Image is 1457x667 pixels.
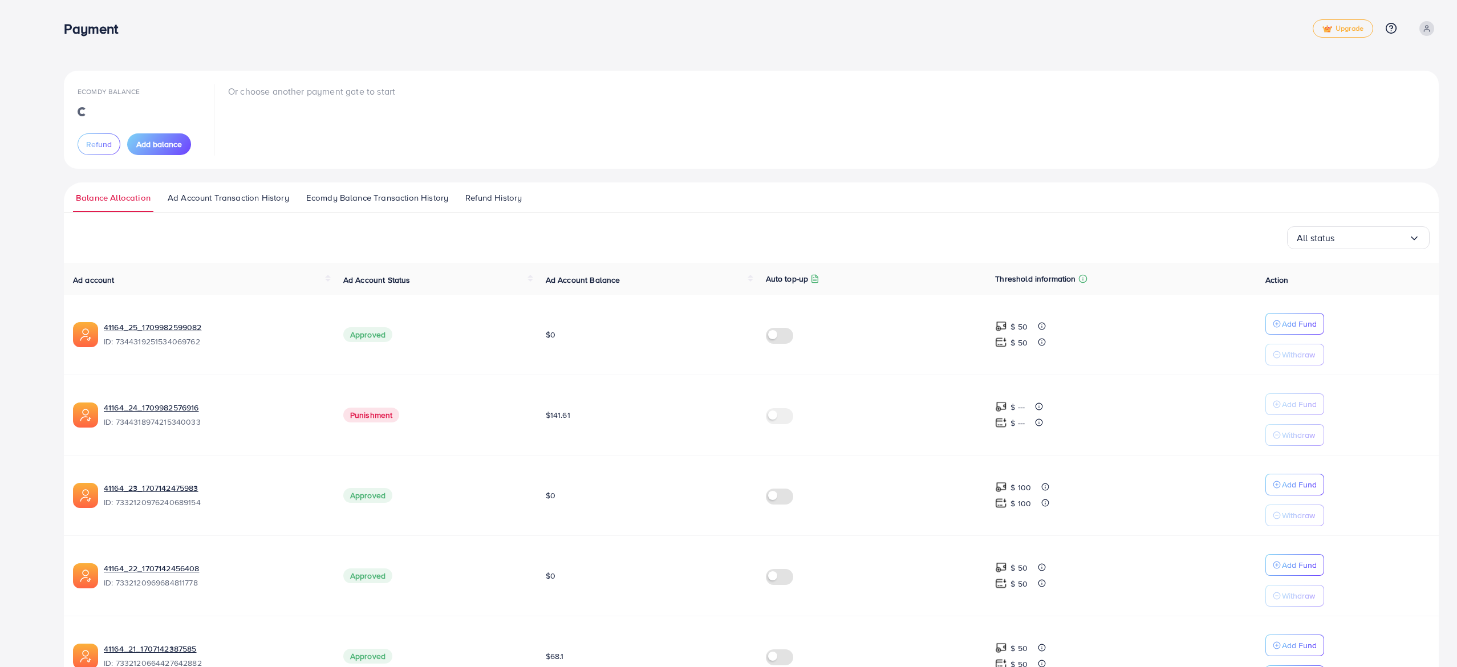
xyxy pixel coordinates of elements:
[343,408,400,422] span: Punishment
[995,577,1007,589] img: top-up amount
[1265,344,1324,365] button: Withdraw
[546,274,620,286] span: Ad Account Balance
[1010,416,1025,430] p: $ ---
[1010,320,1028,333] p: $ 50
[1010,561,1028,575] p: $ 50
[1313,19,1373,38] a: tickUpgrade
[1335,229,1409,247] input: Search for option
[343,488,392,503] span: Approved
[1282,589,1315,603] p: Withdraw
[1265,505,1324,526] button: Withdraw
[1282,317,1317,331] p: Add Fund
[995,336,1007,348] img: top-up amount
[1297,229,1335,247] span: All status
[104,577,325,588] span: ID: 7332120969684811778
[1282,397,1317,411] p: Add Fund
[995,481,1007,493] img: top-up amount
[546,570,555,581] span: $0
[343,568,392,583] span: Approved
[1282,558,1317,572] p: Add Fund
[104,563,325,574] a: 41164_22_1707142456408
[995,401,1007,413] img: top-up amount
[168,192,289,204] span: Ad Account Transaction History
[1010,641,1028,655] p: $ 50
[995,417,1007,429] img: top-up amount
[1010,481,1031,494] p: $ 100
[1265,474,1324,495] button: Add Fund
[306,192,448,204] span: Ecomdy Balance Transaction History
[73,402,98,428] img: ic-ads-acc.e4c84228.svg
[76,192,151,204] span: Balance Allocation
[1265,424,1324,446] button: Withdraw
[73,563,98,588] img: ic-ads-acc.e4c84228.svg
[104,482,325,494] a: 41164_23_1707142475983
[995,562,1007,574] img: top-up amount
[73,483,98,508] img: ic-ads-acc.e4c84228.svg
[104,402,325,428] div: <span class='underline'>41164_24_1709982576916</span></br>7344318974215340033
[1322,25,1332,33] img: tick
[1010,336,1028,349] p: $ 50
[1282,428,1315,442] p: Withdraw
[104,322,325,348] div: <span class='underline'>41164_25_1709982599082</span></br>7344319251534069762
[78,133,120,155] button: Refund
[73,274,115,286] span: Ad account
[104,402,325,413] a: 41164_24_1709982576916
[546,650,564,662] span: $68.1
[995,320,1007,332] img: top-up amount
[343,274,411,286] span: Ad Account Status
[104,563,325,589] div: <span class='underline'>41164_22_1707142456408</span></br>7332120969684811778
[64,21,127,37] h3: Payment
[995,497,1007,509] img: top-up amount
[104,322,325,333] a: 41164_25_1709982599082
[1282,638,1317,652] p: Add Fund
[1265,313,1324,335] button: Add Fund
[343,649,392,664] span: Approved
[127,133,191,155] button: Add balance
[104,643,325,654] a: 41164_21_1707142387585
[1010,577,1028,591] p: $ 50
[1010,400,1025,414] p: $ ---
[104,497,325,508] span: ID: 7332120976240689154
[1282,348,1315,361] p: Withdraw
[104,416,325,428] span: ID: 7344318974215340033
[1287,226,1430,249] div: Search for option
[343,327,392,342] span: Approved
[1010,497,1031,510] p: $ 100
[1282,478,1317,491] p: Add Fund
[1265,393,1324,415] button: Add Fund
[86,139,112,150] span: Refund
[1265,274,1288,286] span: Action
[78,87,140,96] span: Ecomdy Balance
[1265,585,1324,607] button: Withdraw
[465,192,522,204] span: Refund History
[104,336,325,347] span: ID: 7344319251534069762
[546,409,570,421] span: $141.61
[546,490,555,501] span: $0
[136,139,182,150] span: Add balance
[995,642,1007,654] img: top-up amount
[228,84,395,98] p: Or choose another payment gate to start
[1265,554,1324,576] button: Add Fund
[1282,509,1315,522] p: Withdraw
[546,329,555,340] span: $0
[995,272,1075,286] p: Threshold information
[73,322,98,347] img: ic-ads-acc.e4c84228.svg
[1265,635,1324,656] button: Add Fund
[766,272,809,286] p: Auto top-up
[104,482,325,509] div: <span class='underline'>41164_23_1707142475983</span></br>7332120976240689154
[1322,25,1363,33] span: Upgrade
